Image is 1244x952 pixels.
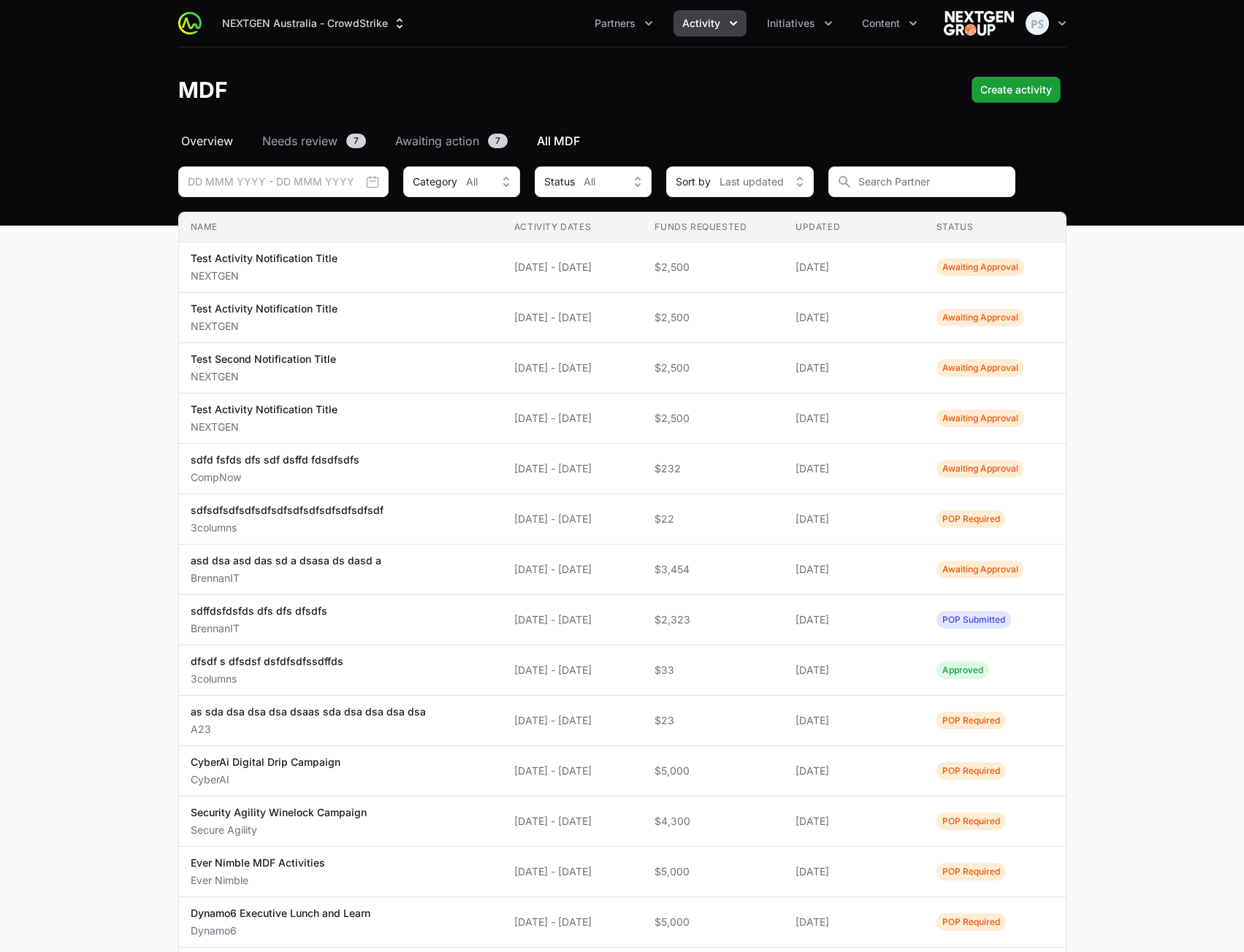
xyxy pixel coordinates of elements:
[259,132,369,150] a: Needs review7
[655,411,772,426] span: $2,500
[403,166,520,197] div: Activity Type filter
[795,562,913,577] span: [DATE]
[795,512,913,526] span: [DATE]
[191,924,370,938] p: Dynamo6
[191,672,343,686] p: 3columns
[655,512,772,526] span: $22
[191,604,327,618] p: sdffdsfdsfds dfs dfs dfsdfs
[936,359,1024,377] span: Activity Status
[514,310,632,325] span: [DATE] - [DATE]
[936,460,1024,477] span: Activity Status
[191,470,359,485] p: CompNow
[178,77,228,103] h1: MDF
[403,166,520,197] button: CategoryAll
[655,663,772,677] span: $33
[595,16,636,31] span: Partners
[503,212,644,242] th: Activity Dates
[643,212,784,242] th: Funds Requested
[202,10,926,37] div: Main navigation
[191,805,367,820] p: Security Agility Winelock Campaign
[488,134,508,148] span: 7
[514,461,632,476] span: [DATE] - [DATE]
[972,77,1061,103] button: Create activity
[655,864,772,879] span: $5,000
[655,764,772,778] span: $5,000
[795,764,913,778] span: [DATE]
[795,663,913,677] span: [DATE]
[191,571,381,586] p: BrennanIT
[537,132,580,150] span: All MDF
[795,361,913,375] span: [DATE]
[936,913,1006,931] span: Activity Status
[514,814,632,829] span: [DATE] - [DATE]
[191,856,325,870] p: Ever Nimble MDF Activities
[535,166,652,197] div: Activity Status filter
[514,713,632,728] span: [DATE] - [DATE]
[936,561,1024,578] span: Activity Status
[936,611,1011,629] span: Activity Status
[784,212,925,242] th: Updated
[534,132,583,150] a: All MDF
[191,755,340,769] p: CyberAi Digital Drip Campaign
[586,10,662,37] button: Partners
[392,132,511,150] a: Awaiting action7
[1026,12,1049,35] img: Peter Spillane
[673,10,747,37] button: Activity
[862,16,900,31] span: Content
[767,16,815,31] span: Initiatives
[544,174,575,189] span: Status
[655,461,772,476] span: $232
[655,310,772,325] span: $2,500
[466,174,478,189] span: All
[795,310,913,325] span: [DATE]
[213,10,416,37] button: NEXTGEN Australia - CrowdStrike
[795,915,913,929] span: [DATE]
[514,562,632,577] span: [DATE] - [DATE]
[936,762,1006,780] span: Activity Status
[586,10,662,37] div: Partners menu
[853,10,926,37] button: Content
[655,613,772,627] span: $2,323
[795,411,913,426] span: [DATE]
[758,10,842,37] button: Initiatives
[666,166,814,197] button: Sort byLast updated
[178,166,389,197] input: DD MMM YYYY - DD MMM YYYY
[178,132,1066,150] nav: MDF navigation
[178,166,389,197] div: Date range picker
[191,521,383,535] p: 3columns
[191,369,336,384] p: NEXTGEN
[795,260,913,275] span: [DATE]
[936,258,1024,276] span: Activity Status
[980,81,1052,99] span: Create activity
[514,864,632,879] span: [DATE] - [DATE]
[720,174,784,189] span: Last updated
[514,512,632,526] span: [DATE] - [DATE]
[181,132,233,150] span: Overview
[514,663,632,677] span: [DATE] - [DATE]
[191,453,359,467] p: sdfd fsfds dfs sdf dsffd fdsdfsdfs
[191,654,343,669] p: dfsdf s dfsdsf dsfdfsdfssdffds
[655,260,772,275] span: $2,500
[936,510,1006,528] span: Activity Status
[853,10,926,37] div: Content menu
[514,764,632,778] span: [DATE] - [DATE]
[673,10,747,37] div: Activity menu
[936,661,989,679] span: Activity Status
[191,420,337,434] p: NEXTGEN
[191,402,337,417] p: Test Activity Notification Title
[936,813,1006,830] span: Activity Status
[666,166,814,197] div: Sort by filter
[936,309,1024,326] span: Activity Status
[655,562,772,577] span: $3,454
[262,132,337,150] span: Needs review
[828,166,1015,197] input: Search Partner
[972,77,1061,103] div: Primary actions
[925,212,1066,242] th: Status
[682,16,720,31] span: Activity
[795,461,913,476] span: [DATE]
[191,251,337,266] p: Test Activity Notification Title
[514,260,632,275] span: [DATE] - [DATE]
[178,132,236,150] a: Overview
[655,361,772,375] span: $2,500
[758,10,842,37] div: Initiatives menu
